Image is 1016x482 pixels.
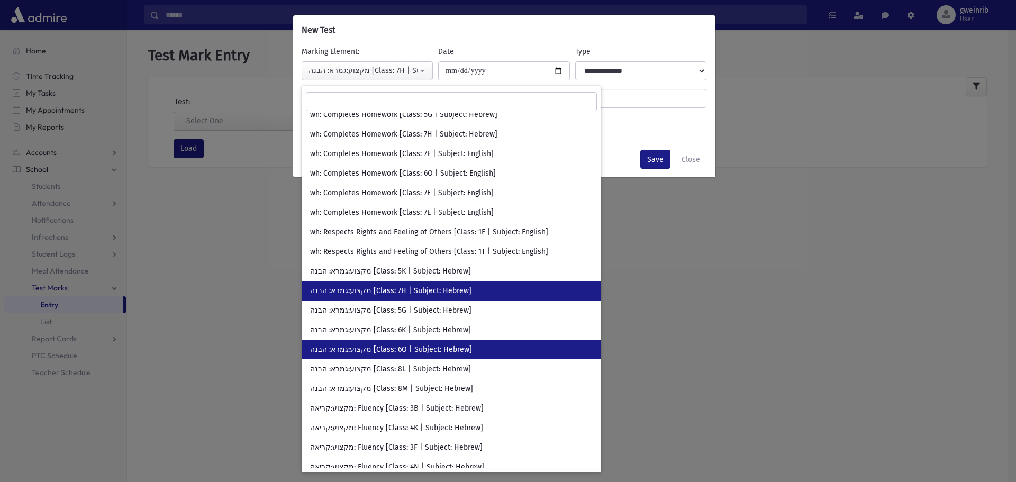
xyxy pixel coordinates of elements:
div: מקצוע:גמרא: הבנה [Class: 7H | Subject: Hebrew] [309,65,418,76]
span: מקצוע:גמרא: הבנה [Class: 5G | Subject: Hebrew] [310,305,471,316]
button: מקצוע:גמרא: הבנה [Class: 7H | Subject: Hebrew] [302,61,433,80]
span: מקצוע:קריאה: Fluency [Class: 4K | Subject: Hebrew] [310,423,483,433]
span: מקצוע:קריאה: Fluency [Class: 3F | Subject: Hebrew] [310,442,483,453]
input: Search [306,92,597,111]
h6: New Test [302,24,335,37]
span: מקצוע:גמרא: הבנה [Class: 8M | Subject: Hebrew] [310,384,473,394]
span: מקצוע:קריאה: Fluency [Class: 4N | Subject: Hebrew] [310,462,484,472]
span: wh: Completes Homework [Class: 7E | Subject: English] [310,207,494,218]
button: Close [675,150,707,169]
span: מקצוע:גמרא: הבנה [Class: 7H | Subject: Hebrew] [310,286,471,296]
span: מקצוע:גמרא: הבנה [Class: 6O | Subject: Hebrew] [310,344,472,355]
span: מקצוע:גמרא: הבנה [Class: 5K | Subject: Hebrew] [310,266,471,277]
label: Description [299,89,367,104]
span: wh: Completes Homework [Class: 5G | Subject: Hebrew] [310,110,497,120]
span: wh: Completes Homework [Class: 7E | Subject: English] [310,188,494,198]
span: מקצוע:קריאה: Fluency [Class: 3B | Subject: Hebrew] [310,403,484,414]
span: wh: Completes Homework [Class: 7H | Subject: Hebrew] [310,129,497,140]
button: Save [640,150,670,169]
span: wh: Completes Homework [Class: 6O | Subject: English] [310,168,496,179]
span: wh: Completes Homework [Class: 7E | Subject: English] [310,149,494,159]
label: Marking Element: [302,46,359,57]
span: wh: Respects Rights and Feeling of Others [Class: 1F | Subject: English] [310,227,548,238]
label: Date [438,46,454,57]
span: מקצוע:גמרא: הבנה [Class: 8L | Subject: Hebrew] [310,364,471,375]
label: Include in Average [299,116,367,128]
label: Type [575,46,591,57]
span: מקצוע:גמרא: הבנה [Class: 6K | Subject: Hebrew] [310,325,471,335]
span: wh: Respects Rights and Feeling of Others [Class: 1T | Subject: English] [310,247,548,257]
